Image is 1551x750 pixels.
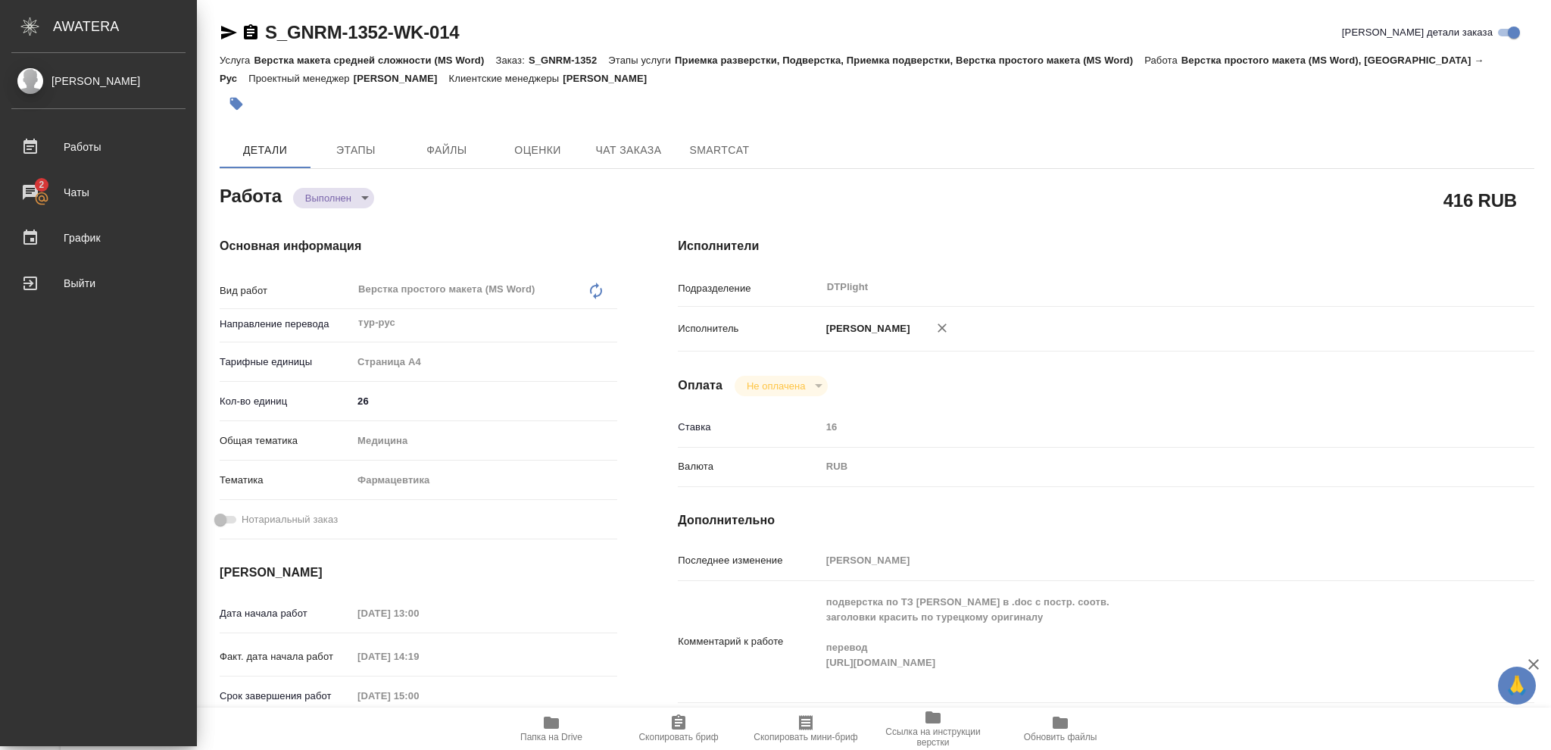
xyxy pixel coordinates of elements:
[352,645,485,667] input: Пустое поле
[352,685,485,707] input: Пустое поле
[678,459,820,474] p: Валюта
[410,141,483,160] span: Файлы
[320,141,392,160] span: Этапы
[220,564,617,582] h4: [PERSON_NAME]
[352,602,485,624] input: Пустое поле
[678,511,1534,530] h4: Дополнительно
[675,55,1144,66] p: Приемка разверстки, Подверстка, Приемка подверстки, Верстка простого макета (MS Word)
[220,689,352,704] p: Срок завершения работ
[678,281,820,296] p: Подразделение
[220,394,352,409] p: Кол-во единиц
[997,708,1124,750] button: Обновить файлы
[520,732,582,742] span: Папка на Drive
[615,708,742,750] button: Скопировать бриф
[11,272,186,295] div: Выйти
[11,136,186,158] div: Работы
[1504,670,1530,702] span: 🙏
[683,141,756,160] span: SmartCat
[220,649,352,664] p: Факт. дата начала работ
[4,173,193,211] a: 2Чаты
[678,237,1534,255] h4: Исполнители
[11,181,186,204] div: Чаты
[220,473,352,488] p: Тематика
[4,264,193,302] a: Выйти
[821,416,1463,438] input: Пустое поле
[449,73,563,84] p: Клиентские менеджеры
[592,141,665,160] span: Чат заказа
[1144,55,1181,66] p: Работа
[220,181,282,208] h2: Работа
[4,128,193,166] a: Работы
[529,55,608,66] p: S_GNRM-1352
[220,355,352,370] p: Тарифные единицы
[265,22,459,42] a: S_GNRM-1352-WK-014
[821,549,1463,571] input: Пустое поле
[220,433,352,448] p: Общая тематика
[754,732,857,742] span: Скопировать мини-бриф
[678,377,722,395] h4: Оплата
[678,321,820,336] p: Исполнитель
[301,192,356,205] button: Выполнен
[608,55,675,66] p: Этапы услуги
[229,141,301,160] span: Детали
[878,727,988,748] span: Ссылка на инструкции верстки
[678,553,820,568] p: Последнее изменение
[254,55,495,66] p: Верстка макета средней сложности (MS Word)
[742,708,869,750] button: Скопировать мини-бриф
[242,512,338,527] span: Нотариальный заказ
[248,73,353,84] p: Проектный менеджер
[1342,25,1493,40] span: [PERSON_NAME] детали заказа
[352,349,617,375] div: Страница А4
[925,311,959,345] button: Удалить исполнителя
[735,376,828,396] div: Выполнен
[352,428,617,454] div: Медицина
[11,227,186,249] div: График
[563,73,658,84] p: [PERSON_NAME]
[220,237,617,255] h4: Основная информация
[352,467,617,493] div: Фармацевтика
[220,317,352,332] p: Направление перевода
[1443,187,1517,213] h2: 416 RUB
[220,606,352,621] p: Дата начала работ
[53,11,197,42] div: AWATERA
[30,177,53,192] span: 2
[501,141,574,160] span: Оценки
[220,87,253,120] button: Добавить тэг
[242,23,260,42] button: Скопировать ссылку
[495,55,528,66] p: Заказ:
[821,454,1463,480] div: RUB
[293,188,374,208] div: Выполнен
[354,73,449,84] p: [PERSON_NAME]
[678,420,820,435] p: Ставка
[821,321,910,336] p: [PERSON_NAME]
[821,589,1463,691] textarea: подверстка по ТЗ [PERSON_NAME] в .doc с постр. соотв. заголовки красить по турецкому оригиналу пе...
[220,55,254,66] p: Услуга
[678,634,820,649] p: Комментарий к работе
[869,708,997,750] button: Ссылка на инструкции верстки
[742,380,810,392] button: Не оплачена
[352,390,617,412] input: ✎ Введи что-нибудь
[488,708,615,750] button: Папка на Drive
[220,23,238,42] button: Скопировать ссылку для ЯМессенджера
[1024,732,1097,742] span: Обновить файлы
[220,283,352,298] p: Вид работ
[11,73,186,89] div: [PERSON_NAME]
[1498,667,1536,705] button: 🙏
[638,732,718,742] span: Скопировать бриф
[4,219,193,257] a: График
